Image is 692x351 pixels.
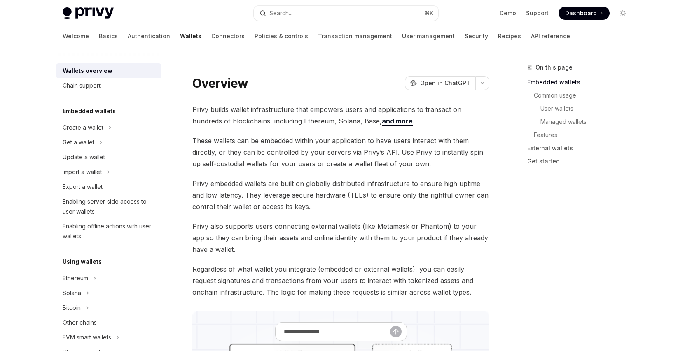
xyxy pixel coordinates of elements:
div: Enabling offline actions with user wallets [63,221,157,241]
button: Bitcoin [56,300,161,315]
div: Import a wallet [63,167,102,177]
div: Ethereum [63,273,88,283]
a: Security [465,26,488,46]
a: Chain support [56,78,161,93]
a: External wallets [527,142,636,155]
h1: Overview [192,76,248,91]
div: Other chains [63,318,97,328]
a: Wallets overview [56,63,161,78]
div: Search... [269,8,292,18]
a: Export a wallet [56,179,161,194]
div: Enabling server-side access to user wallets [63,197,157,216]
a: Transaction management [318,26,392,46]
div: Get a wallet [63,137,94,147]
a: Recipes [498,26,521,46]
span: Regardless of what wallet you integrate (embedded or external wallets), you can easily request si... [192,263,489,298]
a: User wallets [527,102,636,115]
button: Send message [390,326,402,337]
span: These wallets can be embedded within your application to have users interact with them directly, ... [192,135,489,170]
a: Embedded wallets [527,76,636,89]
h5: Embedded wallets [63,106,116,116]
div: Chain support [63,81,101,91]
a: Get started [527,155,636,168]
a: Policies & controls [255,26,308,46]
a: Enabling server-side access to user wallets [56,194,161,219]
a: Support [526,9,549,17]
input: Ask a question... [284,323,390,341]
button: Create a wallet [56,120,161,135]
a: and more [382,117,413,126]
div: Bitcoin [63,303,81,313]
span: Privy embedded wallets are built on globally distributed infrastructure to ensure high uptime and... [192,178,489,212]
span: Privy also supports users connecting external wallets (like Metamask or Phantom) to your app so t... [192,221,489,255]
div: Export a wallet [63,182,103,192]
div: Wallets overview [63,66,112,76]
a: Common usage [527,89,636,102]
div: EVM smart wallets [63,332,111,342]
span: Privy builds wallet infrastructure that empowers users and applications to transact on hundreds o... [192,104,489,127]
a: API reference [531,26,570,46]
span: ⌘ K [425,10,433,16]
a: User management [402,26,455,46]
div: Solana [63,288,81,298]
button: EVM smart wallets [56,330,161,345]
button: Search...⌘K [254,6,438,21]
button: Import a wallet [56,165,161,179]
span: Dashboard [565,9,597,17]
a: Dashboard [559,7,610,20]
button: Solana [56,286,161,300]
span: On this page [535,63,573,72]
button: Toggle dark mode [616,7,629,20]
a: Wallets [180,26,201,46]
div: Update a wallet [63,152,105,162]
button: Get a wallet [56,135,161,150]
a: Managed wallets [527,115,636,128]
a: Demo [500,9,516,17]
a: Basics [99,26,118,46]
a: Connectors [211,26,245,46]
a: Features [527,128,636,142]
div: Create a wallet [63,123,103,132]
a: Update a wallet [56,150,161,165]
a: Enabling offline actions with user wallets [56,219,161,244]
a: Welcome [63,26,89,46]
a: Other chains [56,315,161,330]
button: Open in ChatGPT [405,76,475,90]
h5: Using wallets [63,257,102,267]
a: Authentication [128,26,170,46]
button: Ethereum [56,271,161,286]
img: light logo [63,7,114,19]
span: Open in ChatGPT [420,79,470,87]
